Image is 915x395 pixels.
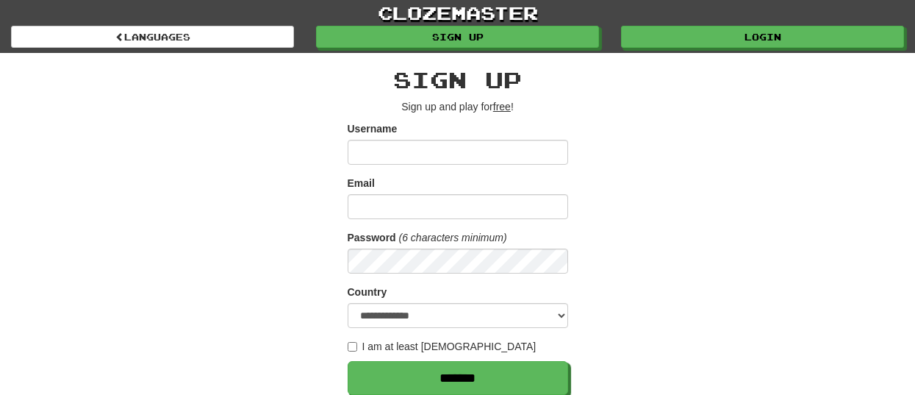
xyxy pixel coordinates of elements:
[348,121,398,136] label: Username
[348,68,568,92] h2: Sign up
[348,285,387,299] label: Country
[348,342,357,352] input: I am at least [DEMOGRAPHIC_DATA]
[399,232,507,243] em: (6 characters minimum)
[11,26,294,48] a: Languages
[348,176,375,191] label: Email
[621,26,904,48] a: Login
[348,99,568,114] p: Sign up and play for !
[348,339,537,354] label: I am at least [DEMOGRAPHIC_DATA]
[316,26,599,48] a: Sign up
[493,101,511,113] u: free
[348,230,396,245] label: Password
